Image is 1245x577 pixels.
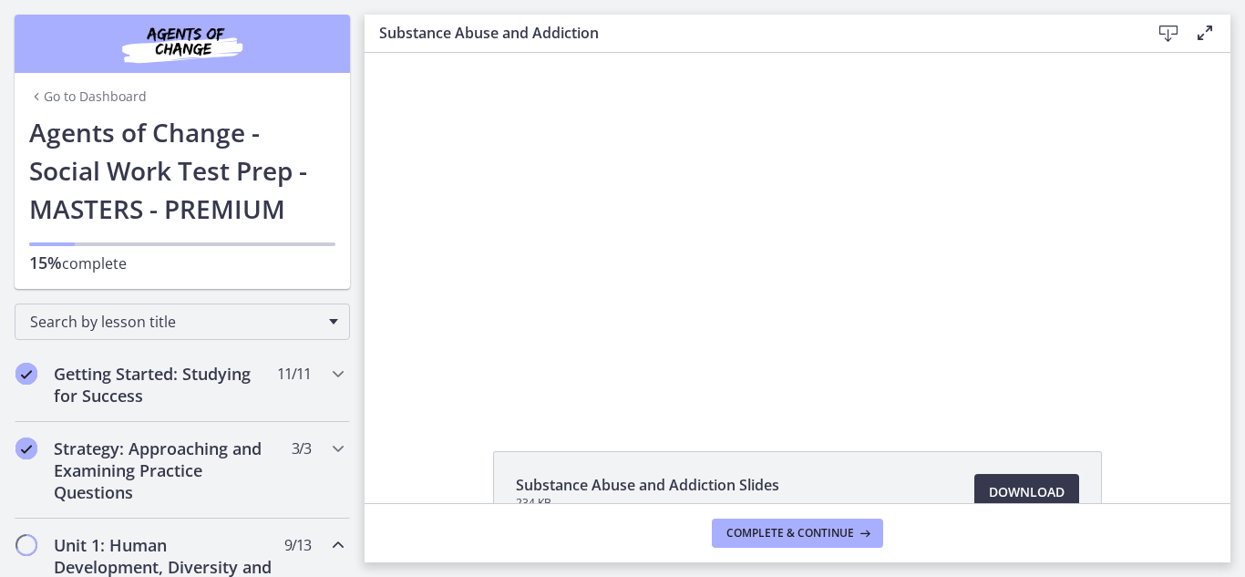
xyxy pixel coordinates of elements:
span: Substance Abuse and Addiction Slides [516,474,779,496]
p: complete [29,252,335,274]
button: Complete & continue [712,519,883,548]
span: 3 / 3 [292,438,311,459]
span: Complete & continue [726,526,854,541]
iframe: Video Lesson [365,53,1230,409]
h1: Agents of Change - Social Work Test Prep - MASTERS - PREMIUM [29,113,335,228]
span: Search by lesson title [30,312,320,332]
span: 234 KB [516,496,779,510]
span: 11 / 11 [277,363,311,385]
i: Completed [15,363,37,385]
div: Search by lesson title [15,304,350,340]
a: Download [974,474,1079,510]
h2: Getting Started: Studying for Success [54,363,276,407]
span: Download [989,481,1065,503]
span: 9 / 13 [284,534,311,556]
img: Agents of Change [73,22,292,66]
i: Completed [15,438,37,459]
h3: Substance Abuse and Addiction [379,22,1121,44]
a: Go to Dashboard [29,88,147,106]
h2: Strategy: Approaching and Examining Practice Questions [54,438,276,503]
span: 15% [29,252,62,273]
